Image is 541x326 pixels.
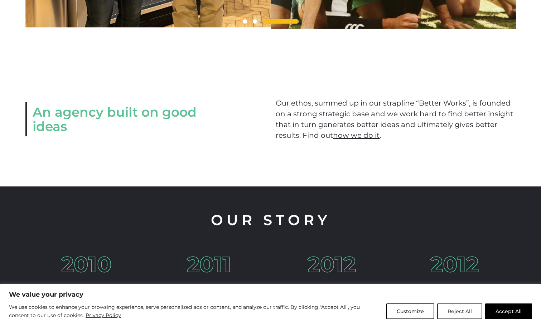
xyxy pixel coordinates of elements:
[9,290,532,299] p: We value your privacy
[25,209,516,231] h2: Our Story
[333,131,380,140] a: how we do it
[386,303,434,319] button: Customize
[437,303,482,319] button: Reject All
[61,254,112,275] h3: 2010
[308,254,356,275] h3: 2012
[25,102,223,136] h2: An agency built on good ideas
[485,303,532,319] button: Accept All
[276,98,516,141] p: Our ethos, summed up in our strapline “Better Works”, is founded on a strong strategic base and w...
[9,303,381,320] p: We use cookies to enhance your browsing experience, serve personalized ads or content, and analyz...
[430,254,479,275] h3: 2012
[85,311,121,320] a: Privacy Policy
[187,254,231,275] h3: 2011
